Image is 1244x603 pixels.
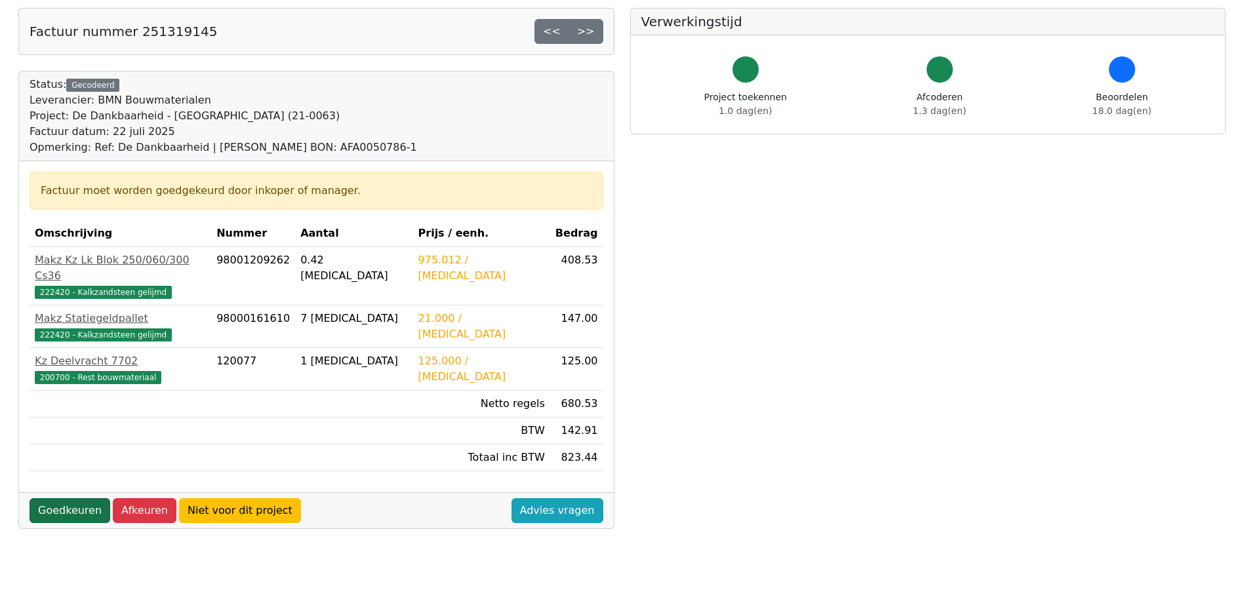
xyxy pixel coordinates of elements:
[550,348,603,391] td: 125.00
[300,252,407,284] div: 0.42 [MEDICAL_DATA]
[35,328,172,341] span: 222420 - Kalkzandsteen gelijmd
[35,311,206,326] div: Makz Statiegeldpallet
[30,498,110,523] a: Goedkeuren
[569,19,603,44] a: >>
[704,90,787,118] div: Project toekennen
[35,353,206,385] a: Kz Deelvracht 7702200700 - Rest bouwmateriaal
[413,418,550,444] td: BTW
[113,498,176,523] a: Afkeuren
[30,220,211,247] th: Omschrijving
[211,220,295,247] th: Nummer
[35,353,206,369] div: Kz Deelvracht 7702
[30,77,417,155] div: Status:
[418,353,545,385] div: 125.000 / [MEDICAL_DATA]
[534,19,569,44] a: <<
[211,305,295,348] td: 98000161610
[30,108,417,124] div: Project: De Dankbaarheid - [GEOGRAPHIC_DATA] (21-0063)
[413,391,550,418] td: Netto regels
[300,353,407,369] div: 1 [MEDICAL_DATA]
[413,220,550,247] th: Prijs / eenh.
[35,371,161,384] span: 200700 - Rest bouwmateriaal
[211,348,295,391] td: 120077
[211,247,295,305] td: 98001209262
[550,391,603,418] td: 680.53
[719,106,772,116] span: 1.0 dag(en)
[30,24,217,39] h5: Factuur nummer 251319145
[35,311,206,342] a: Makz Statiegeldpallet222420 - Kalkzandsteen gelijmd
[550,418,603,444] td: 142.91
[30,124,417,140] div: Factuur datum: 22 juli 2025
[35,252,206,300] a: Makz Kz Lk Blok 250/060/300 Cs36222420 - Kalkzandsteen gelijmd
[512,498,603,523] a: Advies vragen
[35,252,206,284] div: Makz Kz Lk Blok 250/060/300 Cs36
[179,498,301,523] a: Niet voor dit project
[913,90,966,118] div: Afcoderen
[300,311,407,326] div: 7 [MEDICAL_DATA]
[295,220,412,247] th: Aantal
[30,92,417,108] div: Leverancier: BMN Bouwmaterialen
[41,183,592,199] div: Factuur moet worden goedgekeurd door inkoper of manager.
[641,14,1215,29] h5: Verwerkingstijd
[35,286,172,299] span: 222420 - Kalkzandsteen gelijmd
[30,140,417,155] div: Opmerking: Ref: De Dankbaarheid | [PERSON_NAME] BON: AFA0050786-1
[418,252,545,284] div: 975.012 / [MEDICAL_DATA]
[550,305,603,348] td: 147.00
[66,79,119,92] div: Gecodeerd
[413,444,550,471] td: Totaal inc BTW
[550,444,603,471] td: 823.44
[550,220,603,247] th: Bedrag
[550,247,603,305] td: 408.53
[1093,106,1152,116] span: 18.0 dag(en)
[913,106,966,116] span: 1.3 dag(en)
[418,311,545,342] div: 21.000 / [MEDICAL_DATA]
[1093,90,1152,118] div: Beoordelen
